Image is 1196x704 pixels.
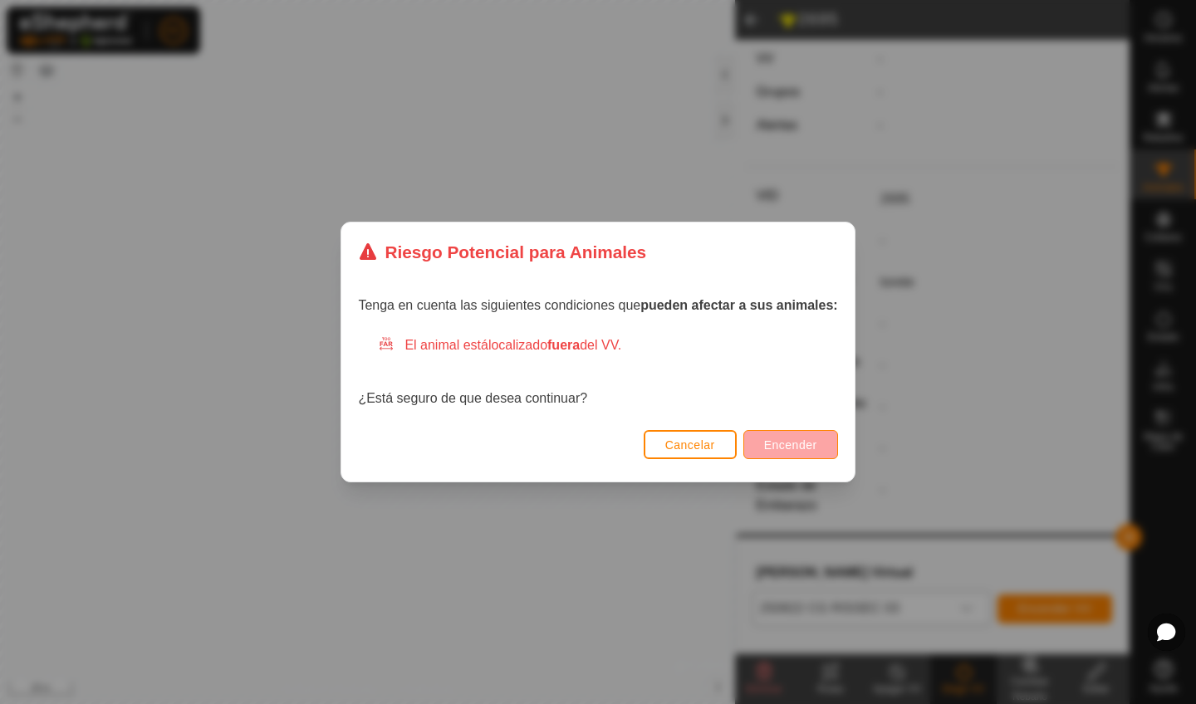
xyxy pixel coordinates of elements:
span: localizado del VV. [488,338,621,352]
button: Cancelar [644,430,737,459]
strong: pueden afectar a sus animales: [640,298,837,312]
div: ¿Está seguro de que desea continuar? [358,335,837,408]
div: Riesgo Potencial para Animales [358,239,646,265]
span: Encender [764,438,817,452]
button: Encender [743,430,838,459]
span: Cancelar [665,438,715,452]
div: El animal está [378,335,837,355]
strong: fuera [547,338,580,352]
span: Tenga en cuenta las siguientes condiciones que [358,298,837,312]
